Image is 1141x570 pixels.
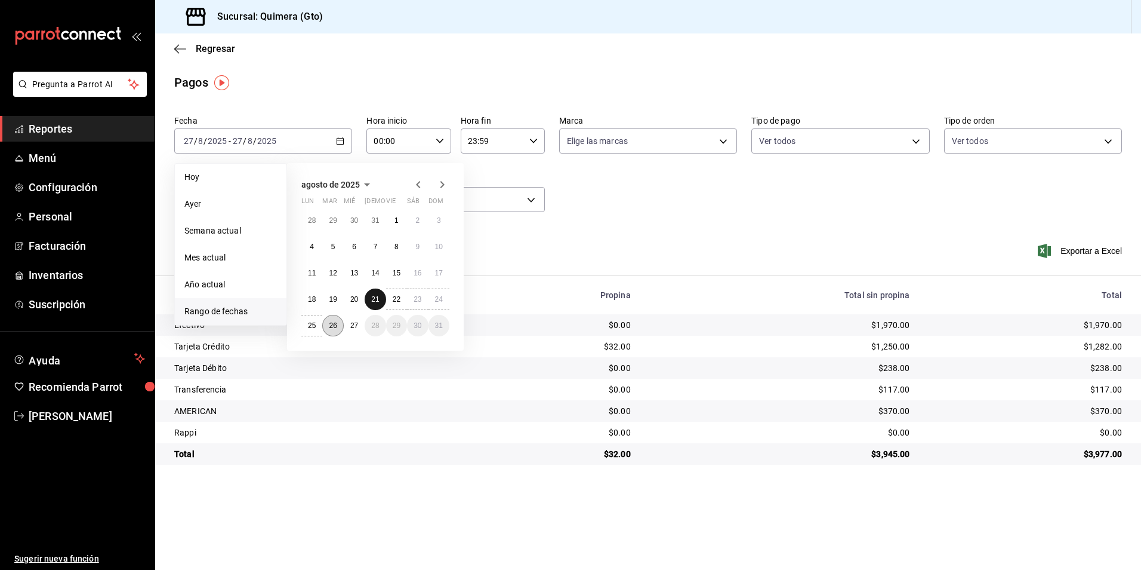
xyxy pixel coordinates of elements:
[650,319,910,331] div: $1,970.00
[29,296,145,312] span: Suscripción
[759,135,795,147] span: Ver todos
[329,269,337,277] abbr: 12 de agosto de 2025
[174,43,235,54] button: Regresar
[366,117,451,125] label: Hora inicio
[386,315,407,336] button: 29 de agosto de 2025
[365,262,386,284] button: 14 de agosto de 2025
[344,262,365,284] button: 13 de agosto de 2025
[407,236,428,258] button: 9 de agosto de 2025
[214,75,229,90] img: Tooltip marker
[751,117,929,125] label: Tipo de pago
[184,225,277,237] span: Semana actual
[32,78,128,91] span: Pregunta a Parrot AI
[486,362,631,374] div: $0.00
[952,135,988,147] span: Ver todos
[196,43,235,54] span: Regresar
[301,180,360,189] span: agosto de 2025
[184,305,277,318] span: Rango de fechas
[365,315,386,336] button: 28 de agosto de 2025
[131,31,141,41] button: open_drawer_menu
[29,238,145,254] span: Facturación
[208,10,323,24] h3: Sucursal: Quimera (Gto)
[183,136,194,146] input: --
[428,197,443,210] abbr: domingo
[374,243,378,251] abbr: 7 de agosto de 2025
[301,315,322,336] button: 25 de agosto de 2025
[13,72,147,97] button: Pregunta a Parrot AI
[486,448,631,460] div: $32.00
[344,236,365,258] button: 6 de agosto de 2025
[929,448,1122,460] div: $3,977.00
[371,295,379,304] abbr: 21 de agosto de 2025
[929,427,1122,439] div: $0.00
[567,135,628,147] span: Elige las marcas
[435,243,443,251] abbr: 10 de agosto de 2025
[415,243,420,251] abbr: 9 de agosto de 2025
[650,362,910,374] div: $238.00
[437,216,441,225] abbr: 3 de agosto de 2025
[371,216,379,225] abbr: 31 de julio de 2025
[929,319,1122,331] div: $1,970.00
[365,197,435,210] abbr: jueves
[435,269,443,277] abbr: 17 de agosto de 2025
[393,269,400,277] abbr: 15 de agosto de 2025
[350,321,358,330] abbr: 27 de agosto de 2025
[350,269,358,277] abbr: 13 de agosto de 2025
[29,267,145,283] span: Inventarios
[428,289,449,310] button: 24 de agosto de 2025
[322,289,343,310] button: 19 de agosto de 2025
[207,136,227,146] input: ----
[301,177,374,192] button: agosto de 2025
[486,384,631,396] div: $0.00
[1040,244,1122,258] button: Exportar a Excel
[428,262,449,284] button: 17 de agosto de 2025
[310,243,314,251] abbr: 4 de agosto de 2025
[929,362,1122,374] div: $238.00
[344,289,365,310] button: 20 de agosto de 2025
[174,405,467,417] div: AMERICAN
[944,117,1122,125] label: Tipo de orden
[322,262,343,284] button: 12 de agosto de 2025
[365,210,386,231] button: 31 de julio de 2025
[386,289,407,310] button: 22 de agosto de 2025
[322,236,343,258] button: 5 de agosto de 2025
[393,321,400,330] abbr: 29 de agosto de 2025
[386,197,396,210] abbr: viernes
[243,136,246,146] span: /
[257,136,277,146] input: ----
[184,171,277,183] span: Hoy
[308,295,316,304] abbr: 18 de agosto de 2025
[301,262,322,284] button: 11 de agosto de 2025
[344,315,365,336] button: 27 de agosto de 2025
[14,553,145,565] span: Sugerir nueva función
[174,362,467,374] div: Tarjeta Débito
[308,216,316,225] abbr: 28 de julio de 2025
[352,243,356,251] abbr: 6 de agosto de 2025
[301,236,322,258] button: 4 de agosto de 2025
[329,321,337,330] abbr: 26 de agosto de 2025
[29,408,145,424] span: [PERSON_NAME]
[174,427,467,439] div: Rappi
[435,295,443,304] abbr: 24 de agosto de 2025
[308,269,316,277] abbr: 11 de agosto de 2025
[174,384,467,396] div: Transferencia
[929,341,1122,353] div: $1,282.00
[386,262,407,284] button: 15 de agosto de 2025
[301,210,322,231] button: 28 de julio de 2025
[371,269,379,277] abbr: 14 de agosto de 2025
[407,289,428,310] button: 23 de agosto de 2025
[486,405,631,417] div: $0.00
[174,73,208,91] div: Pagos
[414,321,421,330] abbr: 30 de agosto de 2025
[229,136,231,146] span: -
[29,150,145,166] span: Menú
[407,210,428,231] button: 2 de agosto de 2025
[371,321,379,330] abbr: 28 de agosto de 2025
[650,384,910,396] div: $117.00
[365,236,386,258] button: 7 de agosto de 2025
[486,319,631,331] div: $0.00
[435,321,443,330] abbr: 31 de agosto de 2025
[486,427,631,439] div: $0.00
[344,210,365,231] button: 30 de julio de 2025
